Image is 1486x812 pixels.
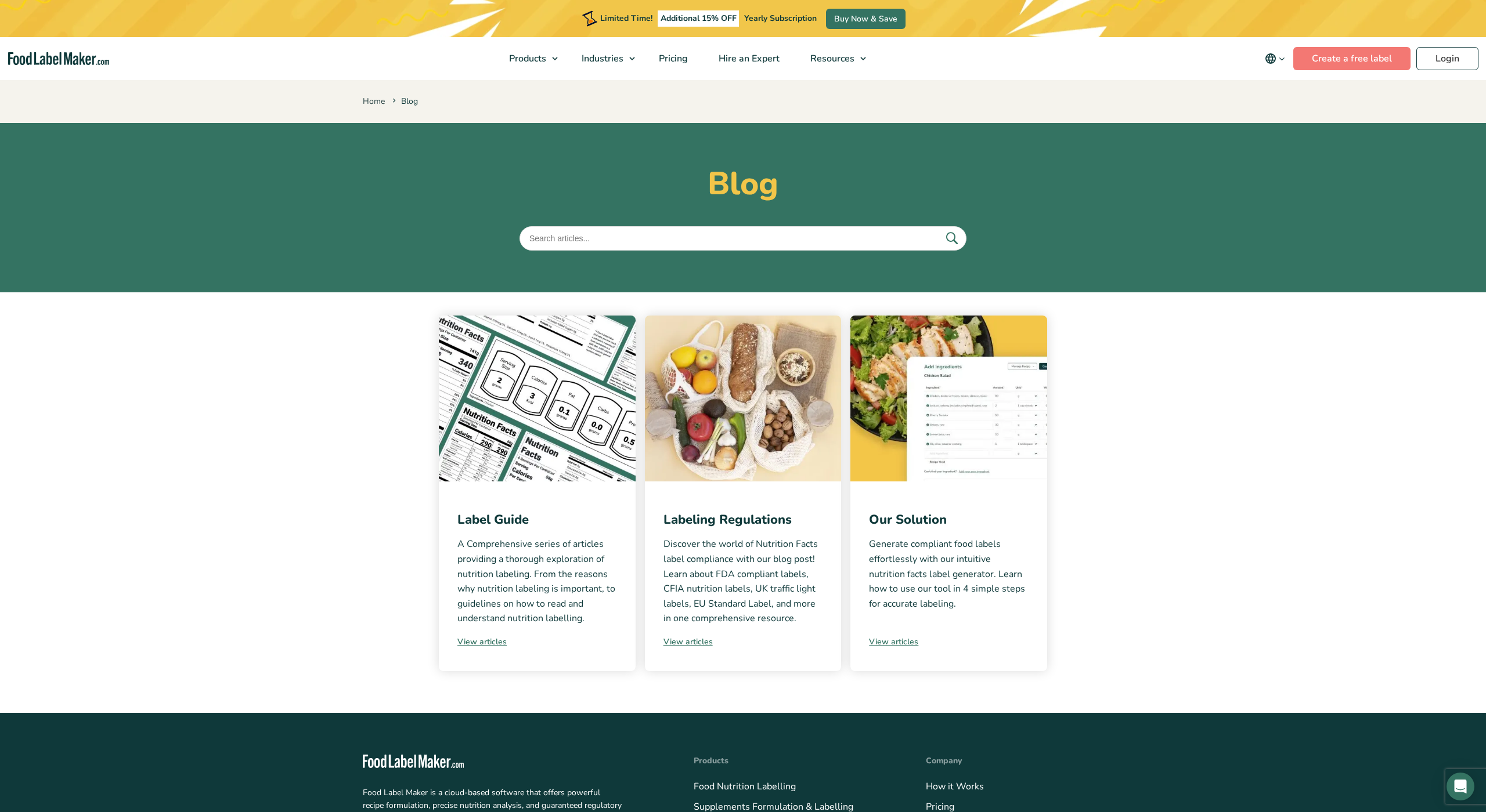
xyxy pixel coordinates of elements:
span: Pricing [655,52,689,65]
a: Hire an Expert [704,37,792,80]
p: Generate compliant food labels effortlessly with our intuitive nutrition facts label generator. L... [869,537,1029,611]
span: Hire an Expert [715,52,781,65]
a: View articles [457,636,617,648]
a: Home [363,96,385,107]
span: Resources [807,52,856,65]
div: Open Intercom Messenger [1447,773,1474,800]
img: various healthy food items [645,316,842,481]
p: Discover the world of Nutrition Facts label compliance with our blog post! Learn about FDA compli... [663,537,823,626]
img: Food Label Maker - white [363,755,464,768]
a: Buy Now & Save [826,9,906,29]
a: Create a free label [1293,47,1411,70]
span: Blog [390,96,418,107]
h4: Company [926,755,1123,767]
a: Labeling Regulations [663,511,792,528]
span: Additional 15% OFF [658,10,740,27]
span: Limited Time! [600,13,652,24]
a: Pricing [644,37,701,80]
a: Industries [567,37,641,80]
span: Yearly Subscription [744,13,817,24]
img: different formats of nutrition facts labels [439,316,636,481]
h4: Products [694,755,891,767]
a: Our Solution [869,511,947,528]
img: recipe showing ingredients and quantities of a chicken salad [850,316,1047,481]
a: How it Works [926,780,984,793]
input: Search articles... [520,226,966,251]
a: Resources [795,37,872,80]
span: Industries [578,52,625,65]
h1: Blog [363,165,1123,203]
a: Products [494,37,564,80]
a: Label Guide [457,511,529,528]
a: Food Nutrition Labelling [694,780,796,793]
a: Login [1416,47,1478,70]
span: Products [506,52,547,65]
a: View articles [663,636,823,648]
a: View articles [869,636,1029,648]
p: A Comprehensive series of articles providing a thorough exploration of nutrition labeling. From t... [457,537,617,626]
